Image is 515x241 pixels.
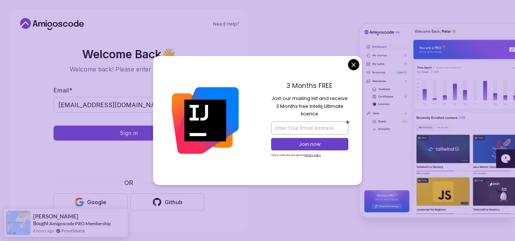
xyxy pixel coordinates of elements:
[33,213,78,220] span: [PERSON_NAME]
[213,21,239,27] a: Need Help?
[165,199,182,206] div: Github
[54,86,72,94] label: Email *
[54,126,204,141] button: Sign in
[54,65,204,74] p: Welcome back! Please enter your details.
[120,129,138,137] div: Sign in
[54,48,204,60] h2: Welcome Back
[87,199,106,206] div: Google
[6,211,31,235] img: provesource social proof notification image
[61,227,85,234] a: ProveSource
[160,45,178,62] span: 👋
[54,193,127,211] button: Google
[54,97,204,113] input: Enter your email
[18,18,86,30] a: Home link
[72,145,186,174] iframe: Widget containing checkbox for hCaptcha security challenge
[33,227,54,234] span: 6 hours ago
[49,221,111,226] a: Amigoscode PRO Membership
[124,178,133,187] p: OR
[130,193,204,211] button: Github
[33,220,49,226] span: Bought
[360,24,515,217] img: Amigoscode Dashboard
